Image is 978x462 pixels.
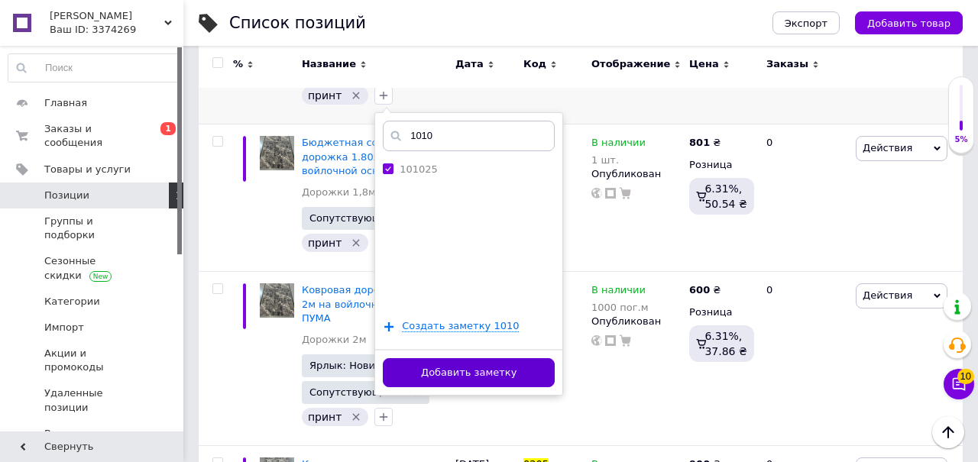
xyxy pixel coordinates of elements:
span: Восстановление позиций [44,427,141,454]
span: Хата Паласа [50,9,164,23]
span: % [233,57,243,71]
svg: Удалить метку [350,89,362,102]
span: принт [308,89,342,102]
span: 6.31%, 37.86 ₴ [704,330,746,357]
div: ₴ [689,283,721,297]
span: Дата [455,57,484,71]
a: Ковровая дорожка ширина 2м на войлочной основе ПУМА [302,284,445,323]
span: Отображение [591,57,670,71]
a: Бюджетная современная дорожка 1.80х1.35 на войлочной основе ПУМА [302,137,435,176]
div: 0 [757,124,852,272]
button: Чат с покупателем10 [944,369,974,399]
input: Поиск [8,54,180,82]
b: 801 [689,137,710,148]
button: Экспорт [772,11,840,34]
span: Главная [44,96,87,110]
span: В наличии [591,137,646,153]
div: Опубликован [591,167,682,181]
img: Бюджетная современная дорожка 1.80х1.35 на войлочной основе ПУМА [260,136,294,170]
img: Ковровая дорожка ширина 2м на войлочной основе ПУМА [260,283,294,318]
div: 1000 пог.м [591,302,648,313]
span: Ярлык: Новинка [309,360,393,370]
span: Категории [44,295,100,309]
button: Добавить заметку [383,358,555,388]
label: 101025 [400,163,438,175]
span: Создать заметку 1010 [402,320,519,332]
span: Акции и промокоды [44,347,141,374]
span: принт [308,411,342,423]
span: Сопутствующих: 1 [309,213,406,223]
div: ₴ [689,136,721,150]
span: Импорт [44,321,84,334]
span: Цена [689,57,719,71]
div: Розница [689,305,753,319]
span: 10 [957,366,974,381]
div: Розница [689,158,753,172]
span: Код [523,57,546,71]
div: Опубликован [591,315,682,328]
button: Наверх [932,416,964,448]
span: Группы и подборки [44,215,141,242]
div: Ваш ID: 3374269 [50,23,183,37]
span: Добавить товар [867,18,950,29]
div: 0 [757,272,852,446]
div: 1 шт. [591,154,646,166]
input: Ваша личная заметка [383,121,555,151]
span: Сезонные скидки [44,254,141,282]
span: Заказы и сообщения [44,122,141,150]
span: Удаленные позиции [44,386,141,414]
span: В наличии [591,284,646,300]
svg: Удалить метку [350,237,362,249]
span: Позиции [44,189,89,202]
span: Действия [863,142,912,153]
a: Дорожки 1,8м [302,186,376,199]
button: Добавить товар [855,11,963,34]
span: 1 [160,122,176,135]
div: Список позиций [229,15,366,31]
span: Сопутствующих: 1 [309,387,406,397]
span: Название [302,57,356,71]
span: Действия [863,289,912,301]
span: Товары и услуги [44,163,131,176]
div: 5% [949,134,973,145]
span: Заказы [766,57,808,71]
a: Дорожки 2м [302,333,367,347]
span: 6.31%, 50.54 ₴ [704,183,746,210]
span: принт [308,237,342,249]
b: 600 [689,284,710,296]
span: Экспорт [785,18,827,29]
svg: Удалить метку [350,411,362,423]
